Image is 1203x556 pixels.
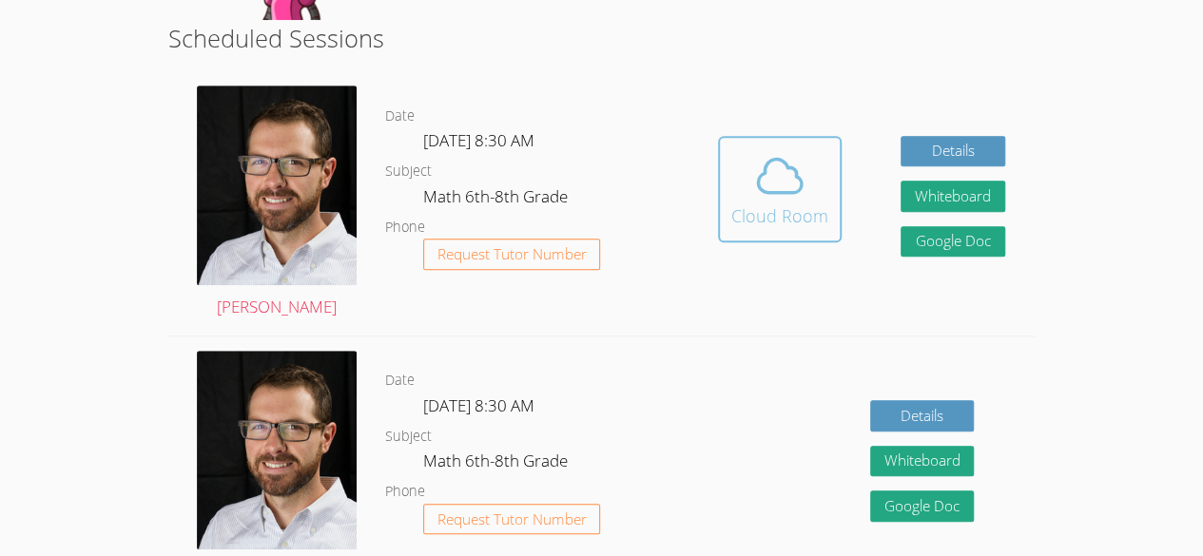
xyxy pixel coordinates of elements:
dt: Phone [385,216,425,240]
dt: Date [385,369,415,393]
button: Whiteboard [870,446,975,477]
div: Cloud Room [731,202,828,229]
button: Request Tutor Number [423,504,601,535]
a: Google Doc [870,490,975,522]
span: Request Tutor Number [437,512,587,527]
dt: Date [385,105,415,128]
a: Details [901,136,1005,167]
img: avatar.png [197,86,357,285]
h2: Scheduled Sessions [168,20,1035,56]
button: Request Tutor Number [423,239,601,270]
dt: Subject [385,160,432,183]
a: Details [870,400,975,431]
a: Google Doc [901,226,1005,258]
button: Whiteboard [901,181,1005,212]
dt: Subject [385,425,432,449]
dt: Phone [385,480,425,504]
a: [PERSON_NAME] [197,86,357,320]
span: [DATE] 8:30 AM [423,129,534,151]
dd: Math 6th-8th Grade [423,448,572,480]
img: avatar.png [197,351,357,550]
span: [DATE] 8:30 AM [423,394,534,416]
button: Cloud Room [718,136,842,242]
dd: Math 6th-8th Grade [423,183,572,216]
span: Request Tutor Number [437,247,587,261]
